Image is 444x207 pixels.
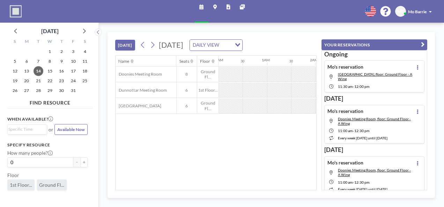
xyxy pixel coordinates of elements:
[7,142,88,147] h3: Specify resource
[22,76,31,86] span: Monday, October 20, 2025
[32,38,44,47] div: T
[338,168,411,177] span: Doonies Meeting Room, floor: Ground Floor - A Wing
[10,56,20,66] span: Sunday, October 5, 2025
[324,95,424,102] h3: [DATE]
[353,180,354,184] span: -
[80,47,90,56] span: Saturday, October 4, 2025
[190,40,242,51] div: Search for option
[354,129,370,133] span: 12:30 PM
[321,39,427,50] button: YOUR RESERVATIONS
[45,76,55,86] span: Wednesday, October 22, 2025
[68,76,78,86] span: Friday, October 24, 2025
[34,56,43,66] span: Tuesday, October 7, 2025
[57,76,66,86] span: Thursday, October 23, 2025
[68,56,78,66] span: Friday, October 10, 2025
[338,72,412,81] span: Loirston Meeting Room, floor: Ground Floor - A Wing
[44,38,55,47] div: W
[34,66,43,76] span: Tuesday, October 14, 2025
[324,146,424,154] h3: [DATE]
[22,86,31,95] span: Monday, October 27, 2025
[353,84,354,89] span: -
[80,66,90,76] span: Saturday, October 18, 2025
[80,76,90,86] span: Saturday, October 25, 2025
[45,47,55,56] span: Wednesday, October 1, 2025
[338,129,353,133] span: 11:00 AM
[115,40,135,51] button: [DATE]
[354,84,370,89] span: 12:00 PM
[57,127,85,132] span: Available Now
[68,47,78,56] span: Friday, October 3, 2025
[57,86,66,95] span: Thursday, October 30, 2025
[10,66,20,76] span: Sunday, October 12, 2025
[45,66,55,76] span: Wednesday, October 15, 2025
[177,103,197,108] span: 6
[56,38,67,47] div: T
[338,187,387,191] span: every week [DATE] until [DATE]
[34,76,43,86] span: Tuesday, October 21, 2025
[397,9,404,14] span: MB
[39,182,64,188] span: Ground Fl...
[197,87,219,93] span: 1st Floor...
[327,108,363,114] h4: Mo's reservation
[177,71,197,77] span: 8
[21,38,32,47] div: M
[41,26,59,36] div: [DATE]
[179,59,189,64] div: Seats
[338,180,353,184] span: 11:00 AM
[353,129,354,133] span: -
[8,126,43,133] input: Search for option
[221,41,231,49] input: Search for option
[7,150,53,156] label: How many people?
[327,64,363,70] h4: Mo's reservation
[159,40,183,49] span: [DATE]
[197,100,219,111] span: Ground Fl...
[7,97,92,106] h4: FIND RESOURCE
[241,60,244,63] div: 30
[67,38,79,47] div: F
[289,60,293,63] div: 30
[49,127,53,132] span: or
[80,56,90,66] span: Saturday, October 11, 2025
[22,66,31,76] span: Monday, October 13, 2025
[45,86,55,95] span: Wednesday, October 29, 2025
[57,47,66,56] span: Thursday, October 2, 2025
[73,157,81,167] button: -
[177,87,197,93] span: 6
[68,66,78,76] span: Friday, October 17, 2025
[200,59,210,64] div: Floor
[310,58,318,62] div: 2AM
[262,58,270,62] div: 1AM
[68,86,78,95] span: Friday, October 31, 2025
[10,86,20,95] span: Sunday, October 26, 2025
[197,69,219,79] span: Ground Fl...
[34,86,43,95] span: Tuesday, October 28, 2025
[7,172,19,178] label: Floor
[45,56,55,66] span: Wednesday, October 8, 2025
[116,103,161,108] span: [GEOGRAPHIC_DATA]
[116,71,162,77] span: Doonies Meeting Room
[22,56,31,66] span: Monday, October 6, 2025
[338,117,411,125] span: Doonies Meeting Room, floor: Ground Floor - A Wing
[81,157,88,167] button: +
[338,84,353,89] span: 11:30 AM
[191,41,220,49] span: DAILY VIEW
[324,51,424,58] h3: Ongoing
[8,125,47,134] div: Search for option
[116,87,167,93] span: Dunnottar Meeting Room
[10,76,20,86] span: Sunday, October 19, 2025
[57,66,66,76] span: Thursday, October 16, 2025
[54,124,88,135] button: Available Now
[10,5,22,17] img: organization-logo
[57,56,66,66] span: Thursday, October 9, 2025
[9,38,21,47] div: S
[338,136,387,140] span: every week [DATE] until [DATE]
[79,38,91,47] div: S
[354,180,370,184] span: 12:30 PM
[327,160,363,166] h4: Mo's reservation
[118,59,129,64] div: Name
[408,9,427,14] span: Mo Barrie
[10,182,32,188] span: 1st Floor...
